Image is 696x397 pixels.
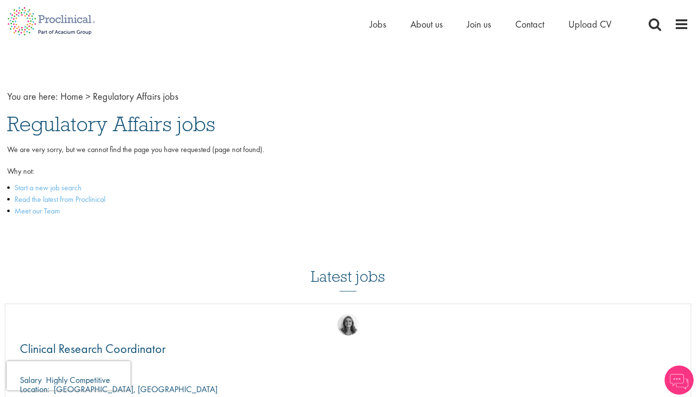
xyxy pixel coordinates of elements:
[93,90,178,103] span: Regulatory Affairs jobs
[20,343,676,355] a: Clinical Research Coordinator
[14,183,82,193] a: Start a new job search
[311,244,385,291] h3: Latest jobs
[54,383,217,395] p: [GEOGRAPHIC_DATA], [GEOGRAPHIC_DATA]
[7,111,215,137] span: Regulatory Affairs jobs
[14,194,105,204] a: Read the latest from Proclinical
[86,90,90,103] span: >
[7,361,130,390] iframe: reCAPTCHA
[337,314,359,336] img: Jackie Cerchio
[467,18,491,31] a: Join us
[665,366,694,395] img: Chatbot
[7,144,689,178] p: We are very sorry, but we cannot find the page you have requested (page not found). Why not:
[60,90,83,103] a: breadcrumb link
[14,206,60,216] a: Meet our Team
[410,18,443,31] a: About us
[20,340,166,357] span: Clinical Research Coordinator
[370,18,386,31] a: Jobs
[568,18,611,31] a: Upload CV
[7,90,58,103] span: You are here:
[515,18,544,31] a: Contact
